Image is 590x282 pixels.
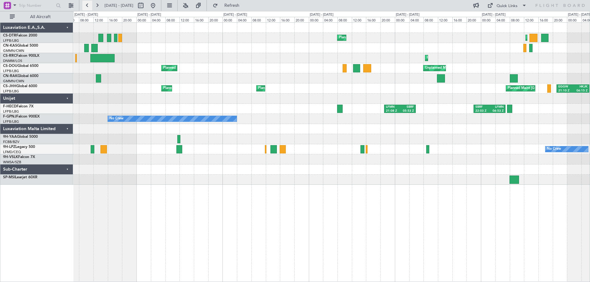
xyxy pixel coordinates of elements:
[438,17,452,22] div: 12:00
[3,176,15,179] span: SP-MSI
[3,54,39,58] a: CS-RRCFalcon 900LX
[3,160,21,164] a: WMSA/SZB
[567,17,581,22] div: 00:00
[490,105,504,109] div: LFMN
[194,17,208,22] div: 16:00
[79,17,93,22] div: 08:00
[219,3,245,8] span: Refresh
[3,84,37,88] a: CS-JHHGlobal 6000
[122,17,136,22] div: 20:00
[151,17,165,22] div: 04:00
[3,135,17,139] span: 9H-YAA
[400,105,414,109] div: SBRF
[74,12,98,17] div: [DATE] - [DATE]
[136,17,151,22] div: 00:00
[3,64,18,68] span: CS-DOU
[165,17,180,22] div: 08:00
[280,17,294,22] div: 16:00
[573,85,588,89] div: HKJK
[400,109,414,113] div: 05:53 Z
[3,54,16,58] span: CS-RRC
[222,17,237,22] div: 00:00
[484,1,530,10] button: Quick Links
[258,84,355,93] div: Planned Maint [GEOGRAPHIC_DATA] ([GEOGRAPHIC_DATA])
[3,109,19,114] a: LFPB/LBG
[490,109,504,113] div: 06:53 Z
[475,105,490,109] div: SBRF
[423,17,438,22] div: 08:00
[3,74,38,78] a: CN-RAKGlobal 6000
[452,17,467,22] div: 16:00
[366,17,380,22] div: 16:00
[19,1,54,10] input: Trip Number
[510,17,524,22] div: 08:00
[3,155,35,159] a: 9H-VSLKFalcon 7X
[396,12,419,17] div: [DATE] - [DATE]
[482,12,505,17] div: [DATE] - [DATE]
[3,150,21,154] a: LFMD/CEQ
[481,17,495,22] div: 00:00
[573,89,588,93] div: 06:15 Z
[352,17,366,22] div: 12:00
[3,84,16,88] span: CS-JHH
[251,17,266,22] div: 08:00
[237,17,251,22] div: 04:00
[3,34,37,37] a: CS-DTRFalcon 2000
[3,145,15,149] span: 9H-LPZ
[380,17,395,22] div: 20:00
[323,17,337,22] div: 04:00
[3,89,19,94] a: LFPB/LBG
[3,69,19,73] a: LFPB/LBG
[3,115,40,118] a: F-GPNJFalcon 900EX
[466,17,481,22] div: 20:00
[3,140,19,144] a: FCBB/BZV
[553,17,567,22] div: 20:00
[3,48,24,53] a: GMMN/CMN
[108,17,122,22] div: 16:00
[309,17,323,22] div: 00:00
[137,12,161,17] div: [DATE] - [DATE]
[495,17,510,22] div: 04:00
[3,105,33,108] a: F-HECDFalcon 7X
[3,155,18,159] span: 9H-VSLK
[266,17,280,22] div: 12:00
[3,44,38,48] a: CN-KASGlobal 5000
[547,145,561,154] div: No Crew
[210,1,247,10] button: Refresh
[3,145,35,149] a: 9H-LPZLegacy 500
[3,176,37,179] a: SP-MSILearjet 60XR
[93,17,108,22] div: 12:00
[3,135,38,139] a: 9H-YAAGlobal 5000
[3,38,19,43] a: LFPB/LBG
[427,53,490,63] div: Planned Maint Lagos ([PERSON_NAME])
[16,15,65,19] span: All Aircraft
[3,79,24,83] a: GMMN/CMN
[3,74,18,78] span: CN-RAK
[409,17,424,22] div: 04:00
[386,105,400,109] div: LFMN
[163,84,260,93] div: Planned Maint [GEOGRAPHIC_DATA] ([GEOGRAPHIC_DATA])
[3,59,22,63] a: DNMM/LOS
[109,114,124,123] div: No Crew
[3,115,16,118] span: F-GPNJ
[163,64,260,73] div: Planned Maint [GEOGRAPHIC_DATA] ([GEOGRAPHIC_DATA])
[223,12,247,17] div: [DATE] - [DATE]
[558,85,573,89] div: EGGW
[497,3,517,9] div: Quick Links
[558,89,573,93] div: 21:10 Z
[425,64,526,73] div: Unplanned Maint [GEOGRAPHIC_DATA] ([GEOGRAPHIC_DATA])
[3,64,38,68] a: CS-DOUGlobal 6500
[208,17,223,22] div: 20:00
[3,119,19,124] a: LFPB/LBG
[294,17,309,22] div: 20:00
[475,109,490,113] div: 22:03 Z
[310,12,333,17] div: [DATE] - [DATE]
[7,12,67,22] button: All Aircraft
[339,33,370,42] div: Planned Maint Sofia
[3,34,16,37] span: CS-DTR
[395,17,409,22] div: 00:00
[3,44,17,48] span: CN-KAS
[386,109,400,113] div: 21:08 Z
[524,17,538,22] div: 12:00
[538,17,553,22] div: 16:00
